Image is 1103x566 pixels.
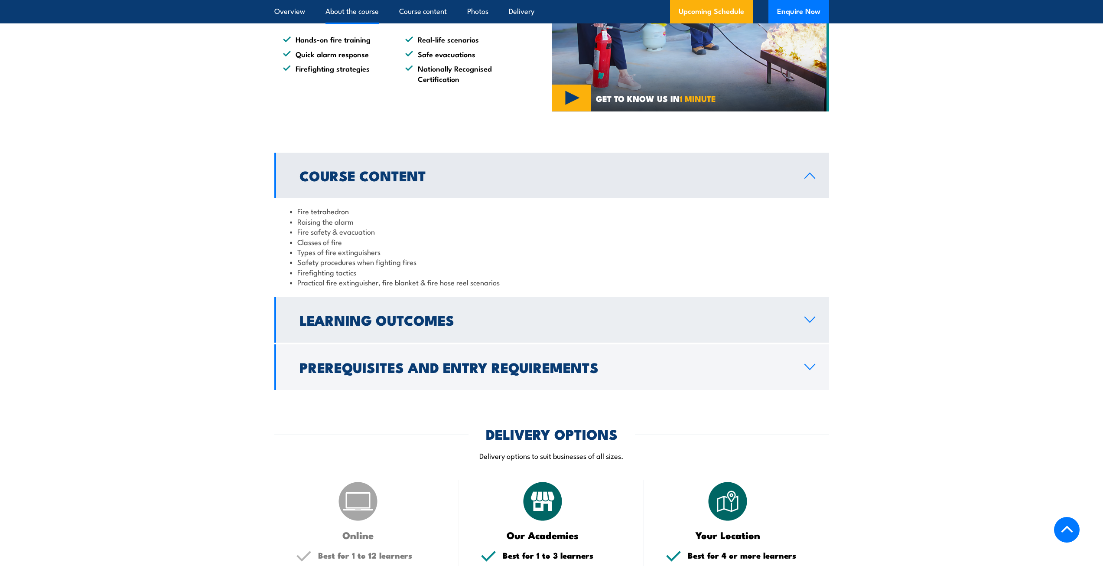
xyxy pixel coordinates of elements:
[481,530,605,540] h3: Our Academies
[680,92,716,105] strong: 1 MINUTE
[290,237,813,247] li: Classes of fire
[596,95,716,102] span: GET TO KNOW US IN
[405,49,512,59] li: Safe evacuations
[290,226,813,236] li: Fire safety & evacuation
[274,297,829,343] a: Learning Outcomes
[290,216,813,226] li: Raising the alarm
[666,530,790,540] h3: Your Location
[405,63,512,84] li: Nationally Recognised Certification
[290,267,813,277] li: Firefighting tactics
[486,428,618,440] h2: DELIVERY OPTIONS
[296,530,420,540] h3: Online
[283,63,390,84] li: Firefighting strategies
[283,49,390,59] li: Quick alarm response
[405,34,512,44] li: Real-life scenarios
[503,551,622,559] h5: Best for 1 to 3 learners
[290,247,813,257] li: Types of fire extinguishers
[688,551,807,559] h5: Best for 4 or more learners
[274,451,829,461] p: Delivery options to suit businesses of all sizes.
[290,277,813,287] li: Practical fire extinguisher, fire blanket & fire hose reel scenarios
[283,34,390,44] li: Hands-on fire training
[290,206,813,216] li: Fire tetrahedron
[274,153,829,198] a: Course Content
[290,257,813,267] li: Safety procedures when fighting fires
[299,169,791,181] h2: Course Content
[299,314,791,326] h2: Learning Outcomes
[318,551,438,559] h5: Best for 1 to 12 learners
[274,344,829,390] a: Prerequisites and Entry Requirements
[299,361,791,373] h2: Prerequisites and Entry Requirements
